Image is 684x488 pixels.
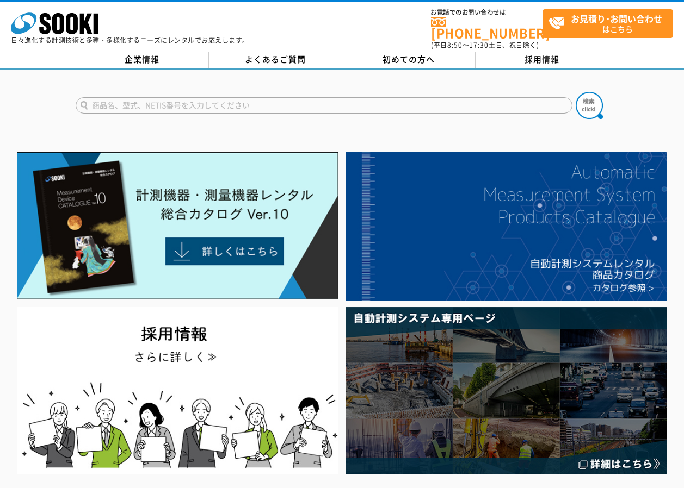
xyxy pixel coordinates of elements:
[209,52,342,68] a: よくあるご質問
[11,37,249,43] p: 日々進化する計測技術と多種・多様化するニーズにレンタルでお応えします。
[431,9,543,16] span: お電話でのお問い合わせは
[571,12,662,25] strong: お見積り･お問い合わせ
[431,40,539,50] span: (平日 ～ 土日、祝日除く)
[17,307,338,474] img: SOOKI recruit
[549,10,673,37] span: はこちら
[342,52,476,68] a: 初めての方へ
[76,97,572,114] input: 商品名、型式、NETIS番号を入力してください
[543,9,673,38] a: お見積り･お問い合わせはこちら
[469,40,489,50] span: 17:30
[431,17,543,39] a: [PHONE_NUMBER]
[476,52,609,68] a: 採用情報
[346,152,667,301] img: 自動計測システムカタログ
[383,53,435,65] span: 初めての方へ
[447,40,463,50] span: 8:50
[576,92,603,119] img: btn_search.png
[76,52,209,68] a: 企業情報
[346,307,667,474] img: 自動計測システム専用ページ
[17,152,338,299] img: Catalog Ver10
